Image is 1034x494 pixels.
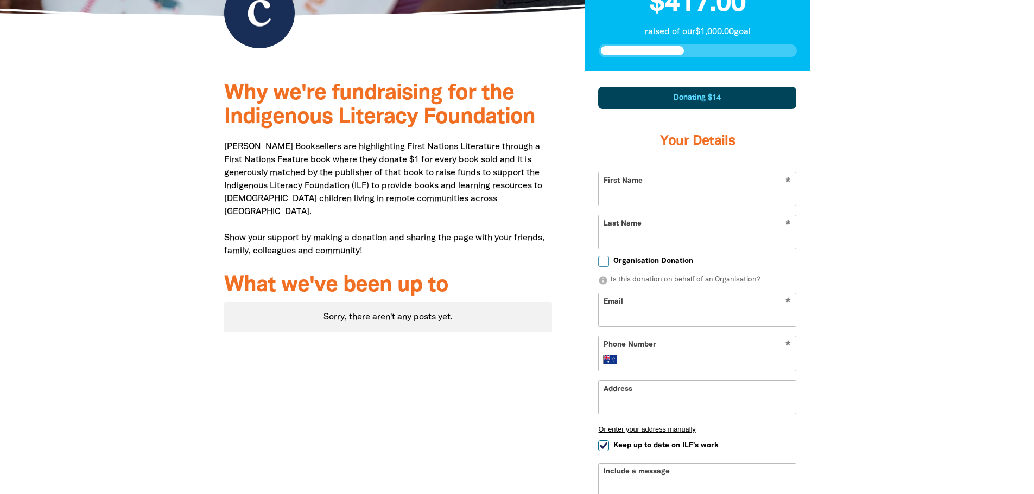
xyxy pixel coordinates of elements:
i: info [598,275,608,285]
div: Paginated content [224,302,553,332]
i: Required [785,341,791,351]
p: [PERSON_NAME] Booksellers are highlighting First Nations Literature through a First Nations Featu... [224,140,553,258]
button: Or enter your address manually [598,425,796,433]
p: raised of our $1,000.00 goal [599,25,797,39]
span: Organisation Donation [613,256,693,266]
input: Organisation Donation [598,256,609,267]
p: Is this donation on behalf of an Organisation? [598,275,796,286]
span: Why we're fundraising for the Indigenous Literacy Foundation [224,84,535,127]
input: Keep up to date on ILF's work [598,440,609,451]
span: Keep up to date on ILF's work [613,440,719,451]
div: Donating $14 [598,87,796,109]
h3: Your Details [598,120,796,163]
div: Sorry, there aren't any posts yet. [224,302,553,332]
h3: What we've been up to [224,274,553,298]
